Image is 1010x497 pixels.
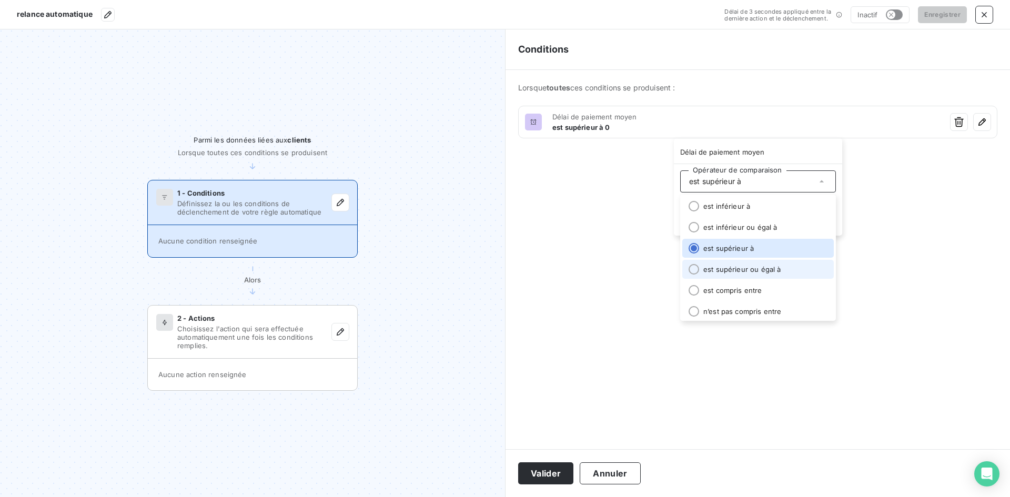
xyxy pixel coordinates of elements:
[680,148,764,156] span: Délai de paiement moyen
[682,239,834,258] li: est supérieur à
[682,302,834,321] li: n’est pas compris entre
[689,176,741,187] div: est supérieur à
[682,197,834,216] li: est inférieur à
[682,281,834,300] li: est compris entre
[682,260,834,279] li: est supérieur ou égal à
[682,218,834,237] li: est inférieur ou égal à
